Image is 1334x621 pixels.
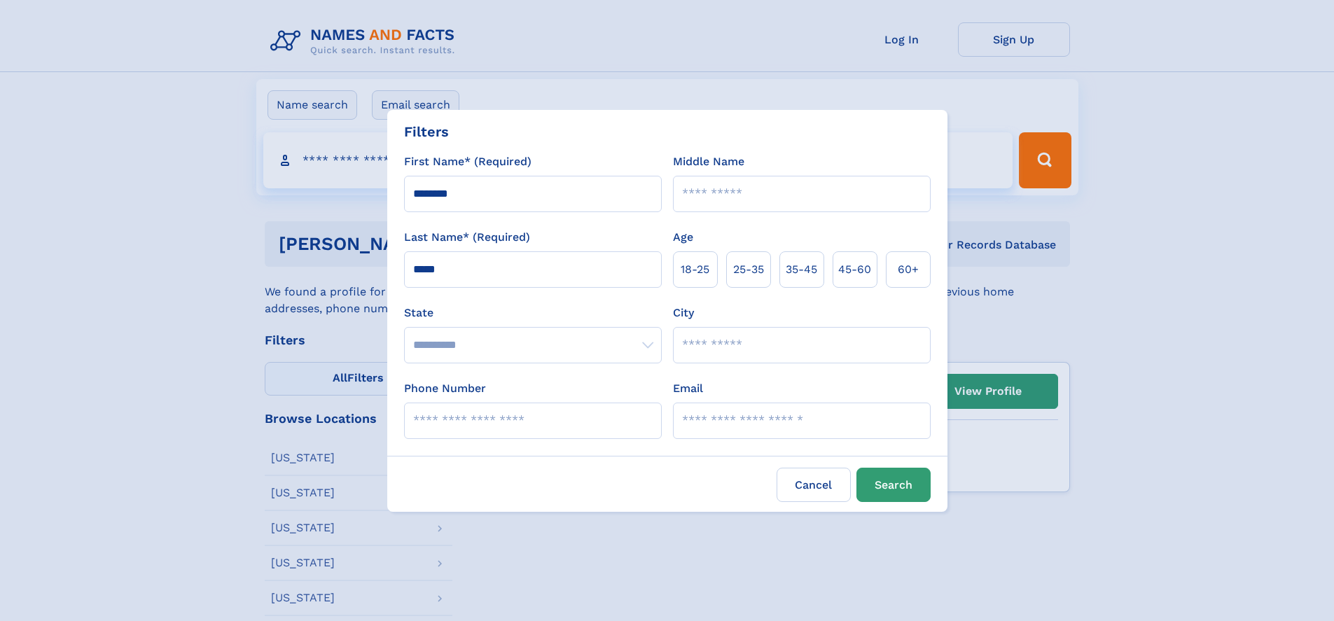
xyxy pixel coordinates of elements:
[673,229,693,246] label: Age
[404,305,662,321] label: State
[673,305,694,321] label: City
[673,380,703,397] label: Email
[786,261,817,278] span: 35‑45
[856,468,931,502] button: Search
[673,153,744,170] label: Middle Name
[777,468,851,502] label: Cancel
[404,121,449,142] div: Filters
[404,153,531,170] label: First Name* (Required)
[681,261,709,278] span: 18‑25
[733,261,764,278] span: 25‑35
[404,229,530,246] label: Last Name* (Required)
[898,261,919,278] span: 60+
[404,380,486,397] label: Phone Number
[838,261,871,278] span: 45‑60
